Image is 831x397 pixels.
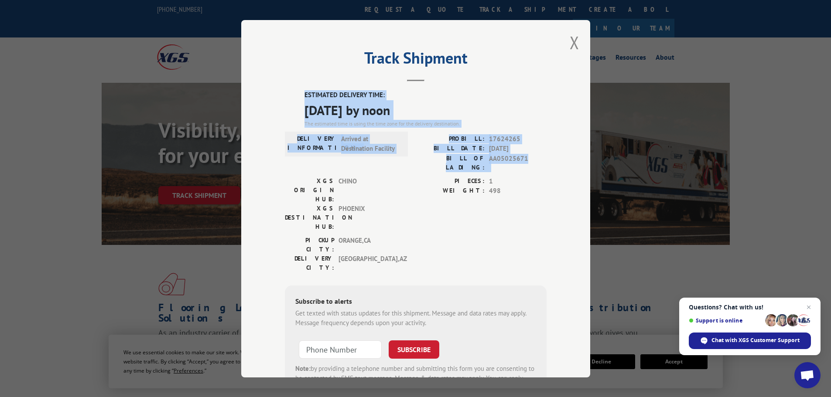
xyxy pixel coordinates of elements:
label: DELIVERY INFORMATION: [287,134,337,153]
div: Chat with XGS Customer Support [689,333,811,349]
strong: Note: [295,364,311,372]
div: Subscribe to alerts [295,295,536,308]
h2: Track Shipment [285,52,547,68]
span: CHINO [339,176,397,204]
label: BILL OF LADING: [416,153,485,172]
label: WEIGHT: [416,186,485,196]
span: ORANGE , CA [339,235,397,254]
span: [GEOGRAPHIC_DATA] , AZ [339,254,397,272]
button: SUBSCRIBE [389,340,439,358]
label: PROBILL: [416,134,485,144]
span: Support is online [689,317,762,324]
label: XGS ORIGIN HUB: [285,176,334,204]
span: 1 [489,176,547,186]
span: 498 [489,186,547,196]
span: [DATE] [489,144,547,154]
div: Open chat [794,362,821,388]
input: Phone Number [299,340,382,358]
span: Questions? Chat with us! [689,304,811,311]
label: BILL DATE: [416,144,485,154]
span: AA05025671 [489,153,547,172]
button: Close modal [570,31,579,54]
label: PICKUP CITY: [285,235,334,254]
div: by providing a telephone number and submitting this form you are consenting to be contacted by SM... [295,363,536,393]
span: 17624265 [489,134,547,144]
span: Arrived at Destination Facility [341,134,400,153]
label: DELIVERY CITY: [285,254,334,272]
span: Chat with XGS Customer Support [711,336,800,344]
label: ESTIMATED DELIVERY TIME: [304,90,547,100]
div: Get texted with status updates for this shipment. Message and data rates may apply. Message frequ... [295,308,536,328]
label: XGS DESTINATION HUB: [285,204,334,231]
span: PHOENIX [339,204,397,231]
span: [DATE] by noon [304,100,547,119]
span: Close chat [804,302,814,312]
div: The estimated time is using the time zone for the delivery destination. [304,119,547,127]
label: PIECES: [416,176,485,186]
